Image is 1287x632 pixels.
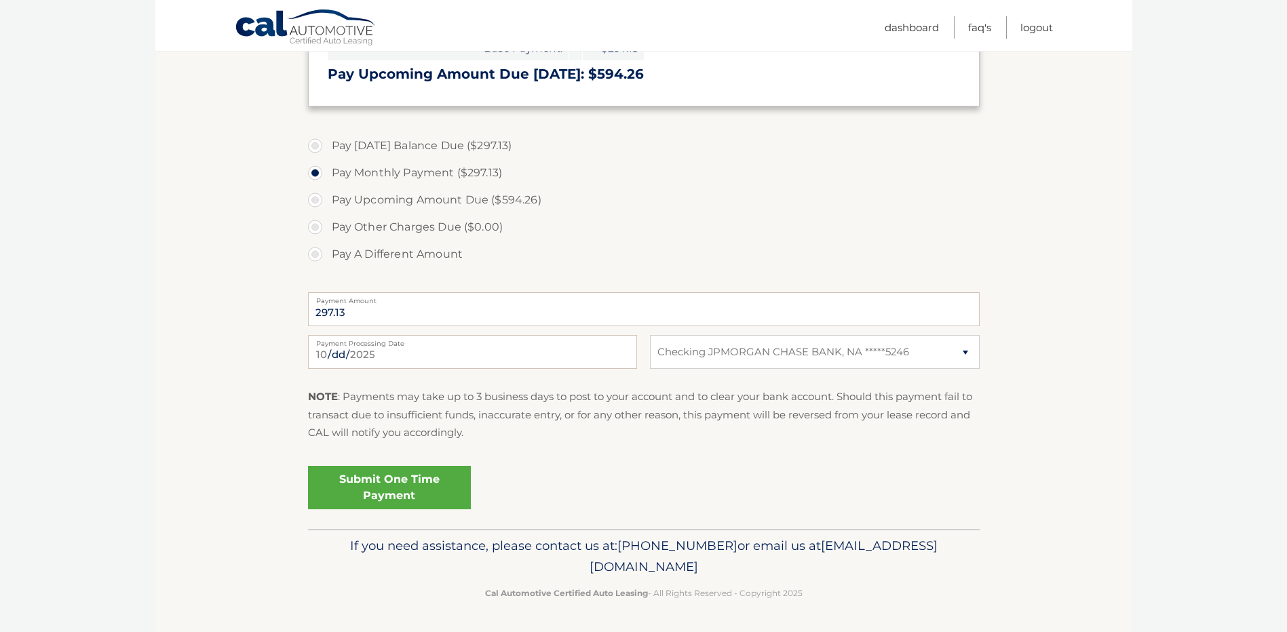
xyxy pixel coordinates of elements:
[308,292,980,303] label: Payment Amount
[328,66,960,83] h3: Pay Upcoming Amount Due [DATE]: $594.26
[617,538,737,553] span: [PHONE_NUMBER]
[1020,16,1053,39] a: Logout
[968,16,991,39] a: FAQ's
[317,535,971,578] p: If you need assistance, please contact us at: or email us at
[308,159,980,186] label: Pay Monthly Payment ($297.13)
[235,9,377,48] a: Cal Automotive
[308,335,637,369] input: Payment Date
[308,292,980,326] input: Payment Amount
[485,588,648,598] strong: Cal Automotive Certified Auto Leasing
[308,466,471,509] a: Submit One Time Payment
[308,388,980,441] p: : Payments may take up to 3 business days to post to your account and to clear your bank account....
[885,16,939,39] a: Dashboard
[308,390,338,403] strong: NOTE
[308,132,980,159] label: Pay [DATE] Balance Due ($297.13)
[317,586,971,600] p: - All Rights Reserved - Copyright 2025
[308,241,980,268] label: Pay A Different Amount
[308,214,980,241] label: Pay Other Charges Due ($0.00)
[308,335,637,346] label: Payment Processing Date
[308,186,980,214] label: Pay Upcoming Amount Due ($594.26)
